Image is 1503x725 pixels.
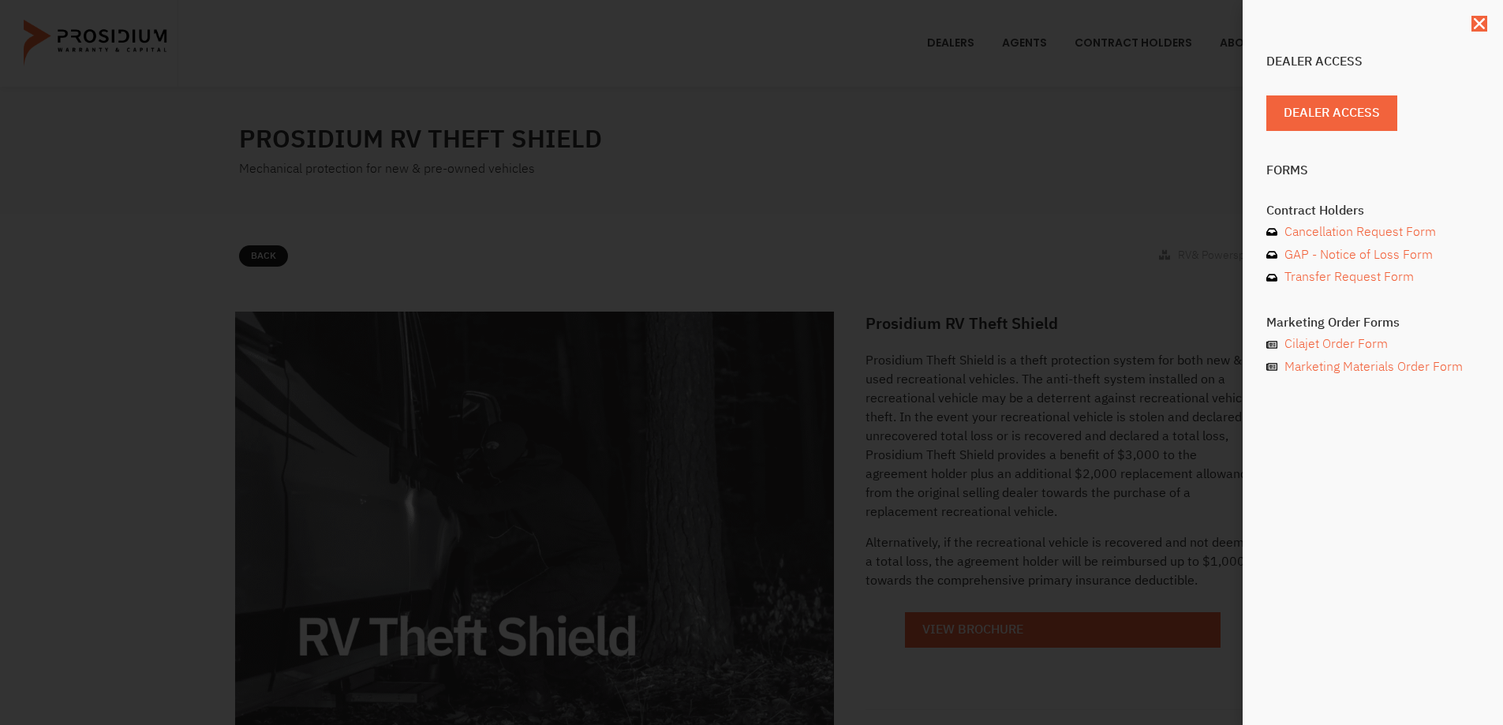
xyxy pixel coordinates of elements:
a: Transfer Request Form [1266,266,1479,289]
a: Marketing Materials Order Form [1266,356,1479,379]
h4: Marketing Order Forms [1266,316,1479,329]
a: Close [1471,16,1487,32]
a: Cilajet Order Form [1266,333,1479,356]
a: Dealer Access [1266,95,1397,131]
span: Transfer Request Form [1281,266,1414,289]
span: Cilajet Order Form [1281,333,1388,356]
h4: Dealer Access [1266,55,1479,68]
span: Marketing Materials Order Form [1281,356,1463,379]
span: Cancellation Request Form [1281,221,1436,244]
span: GAP - Notice of Loss Form [1281,244,1433,267]
h4: Forms [1266,164,1479,177]
span: Dealer Access [1284,102,1380,125]
a: Cancellation Request Form [1266,221,1479,244]
a: GAP - Notice of Loss Form [1266,244,1479,267]
h4: Contract Holders [1266,204,1479,217]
